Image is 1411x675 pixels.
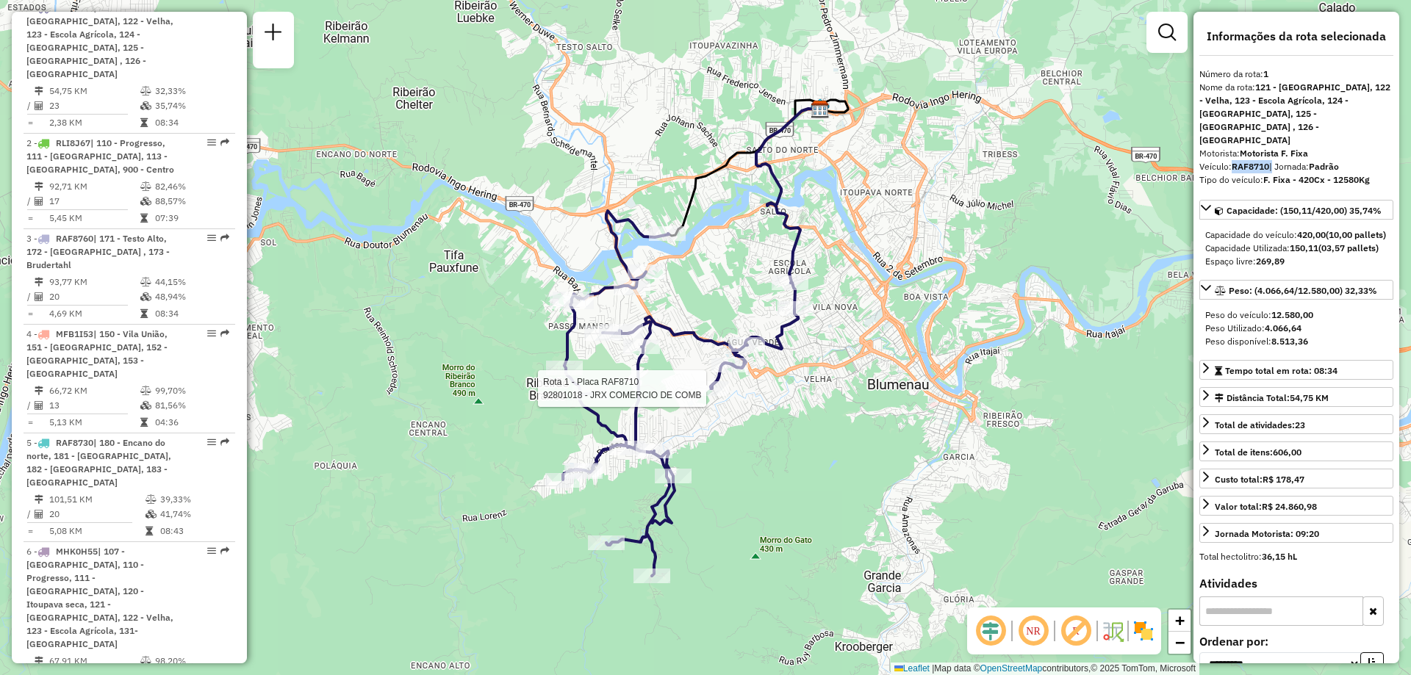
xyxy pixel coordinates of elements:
[1215,473,1304,486] div: Custo total:
[26,398,34,413] td: /
[1215,391,1329,405] div: Distância Total:
[154,98,229,113] td: 35,74%
[26,233,170,270] span: 3 -
[35,657,43,665] i: Distância Total
[207,438,216,447] em: Opções
[1290,242,1318,253] strong: 150,11
[26,415,34,430] td: =
[1205,228,1387,242] div: Capacidade do veículo:
[35,87,43,95] i: Distância Total
[1199,82,1390,145] strong: 121 - [GEOGRAPHIC_DATA], 122 - Velha, 123 - Escola Agrícola, 124 - [GEOGRAPHIC_DATA], 125 - [GEOG...
[207,234,216,242] em: Opções
[26,328,168,379] span: | 150 - Vila União, 151 - [GEOGRAPHIC_DATA], 152 - [GEOGRAPHIC_DATA], 153 - [GEOGRAPHIC_DATA]
[159,507,229,521] td: 41,74%
[1309,161,1339,172] strong: Padrão
[891,663,1199,675] div: Map data © contributors,© 2025 TomTom, Microsoft
[154,84,229,98] td: 32,33%
[811,100,830,119] img: CDD Blumenau
[49,115,140,130] td: 2,38 KM
[146,510,157,519] i: % de utilização da cubagem
[49,654,140,668] td: 67,91 KM
[1199,632,1393,650] label: Ordenar por:
[1175,633,1185,651] span: −
[35,101,43,110] i: Total de Atividades
[1295,419,1305,430] strong: 23
[1262,501,1317,512] strong: R$ 24.860,98
[1229,285,1377,296] span: Peso: (4.066,64/12.580,00) 32,33%
[1256,256,1285,267] strong: 269,89
[259,18,288,51] a: Nova sessão e pesquisa
[26,115,34,130] td: =
[1215,446,1302,459] div: Total de itens:
[140,87,151,95] i: % de utilização do peso
[220,234,229,242] em: Rota exportada
[49,415,140,430] td: 5,13 KM
[26,306,34,321] td: =
[1318,242,1379,253] strong: (03,57 pallets)
[1215,419,1305,430] span: Total de atividades:
[1360,652,1384,675] button: Ordem crescente
[140,214,148,223] i: Tempo total em rota
[26,98,34,113] td: /
[49,507,145,521] td: 20
[49,524,145,538] td: 5,08 KM
[26,328,168,379] span: 4 -
[1199,523,1393,543] a: Jornada Motorista: 09:20
[26,437,171,488] span: 5 -
[1199,200,1393,220] a: Capacidade: (150,11/420,00) 35,74%
[220,329,229,338] em: Rota exportada
[26,507,34,521] td: /
[973,613,1008,649] span: Ocultar deslocamento
[220,138,229,147] em: Rota exportada
[1132,619,1155,643] img: Exibir/Ocultar setores
[49,179,140,194] td: 92,71 KM
[154,415,229,430] td: 04:36
[140,386,151,395] i: % de utilização do peso
[1205,309,1313,320] span: Peso do veículo:
[1199,173,1393,187] div: Tipo do veículo:
[220,438,229,447] em: Rota exportada
[220,546,229,555] em: Rota exportada
[26,233,170,270] span: | 171 - Testo Alto, 172 - [GEOGRAPHIC_DATA] , 173 - Brudertahl
[140,182,151,191] i: % de utilização do peso
[1297,229,1326,240] strong: 420,00
[1199,360,1393,380] a: Tempo total em rota: 08:34
[207,329,216,338] em: Opções
[1199,160,1393,173] div: Veículo:
[1016,613,1051,649] span: Ocultar NR
[26,137,174,175] span: | 110 - Progresso, 111 - [GEOGRAPHIC_DATA], 113 - [GEOGRAPHIC_DATA], 900 - Centro
[159,492,229,507] td: 39,33%
[26,211,34,225] td: =
[1215,527,1319,541] div: Jornada Motorista: 09:20
[1152,18,1182,47] a: Exibir filtros
[1326,229,1386,240] strong: (10,00 pallets)
[1199,441,1393,461] a: Total de itens:606,00
[140,278,151,286] i: % de utilização do peso
[1199,577,1393,591] h4: Atividades
[35,182,43,191] i: Distância Total
[1168,632,1191,654] a: Zoom out
[1205,322,1387,335] div: Peso Utilizado:
[26,546,173,649] span: | 107 - [GEOGRAPHIC_DATA], 110 - Progresso, 111 - [GEOGRAPHIC_DATA], 120 - Itoupava seca, 121 - [...
[1199,303,1393,354] div: Peso: (4.066,64/12.580,00) 32,33%
[26,524,34,538] td: =
[1271,336,1308,347] strong: 8.513,36
[1263,68,1268,79] strong: 1
[140,309,148,318] i: Tempo total em rota
[1058,613,1094,649] span: Exibir rótulo
[1205,255,1387,268] div: Espaço livre:
[49,492,145,507] td: 101,51 KM
[932,663,934,674] span: |
[56,137,90,148] span: RLI8J67
[140,197,151,206] i: % de utilização da cubagem
[35,197,43,206] i: Total de Atividades
[980,663,1043,674] a: OpenStreetMap
[26,289,34,304] td: /
[35,386,43,395] i: Distância Total
[1168,610,1191,632] a: Zoom in
[1199,280,1393,300] a: Peso: (4.066,64/12.580,00) 32,33%
[154,211,229,225] td: 07:39
[1240,148,1308,159] strong: Motorista F. Fixa
[1205,335,1387,348] div: Peso disponível:
[1227,205,1382,216] span: Capacidade: (150,11/420,00) 35,74%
